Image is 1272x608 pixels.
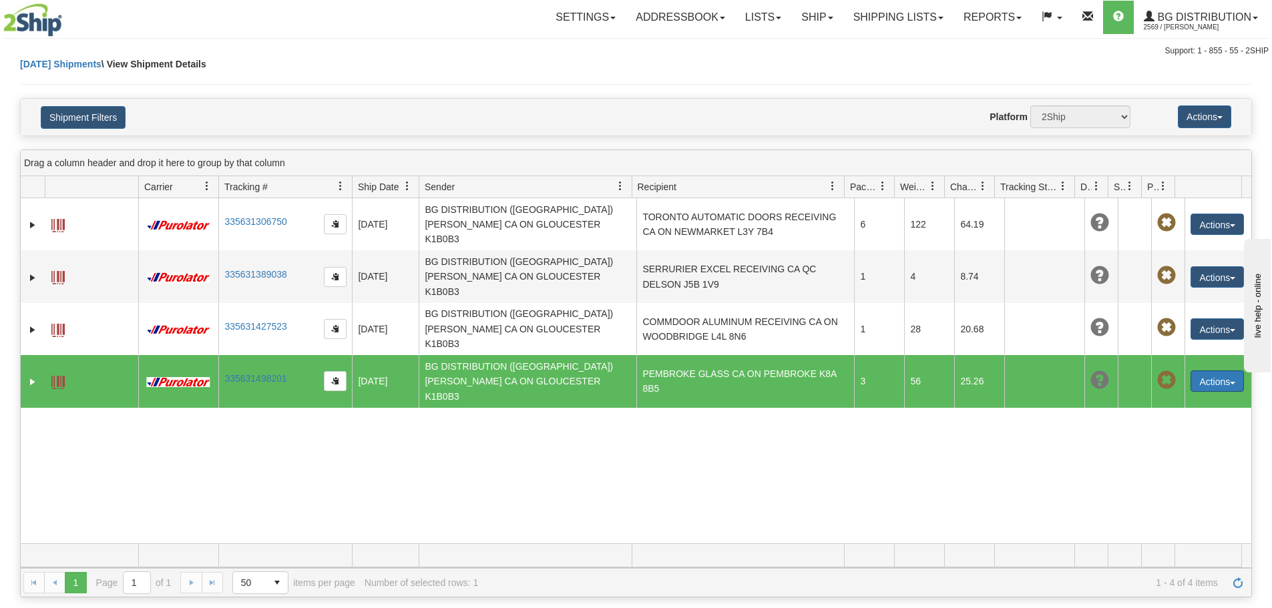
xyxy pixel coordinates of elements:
[1080,180,1092,194] span: Delivery Status
[224,269,286,280] a: 335631389038
[144,377,212,387] img: 11 - Purolator
[954,198,1004,250] td: 64.19
[791,1,843,34] a: Ship
[329,175,352,198] a: Tracking # filter column settings
[65,572,86,593] span: Page 1
[487,577,1218,588] span: 1 - 4 of 4 items
[954,355,1004,407] td: 25.26
[1090,318,1109,337] span: Unknown
[10,11,124,21] div: live help - online
[921,175,944,198] a: Weight filter column settings
[266,572,288,593] span: select
[124,572,150,593] input: Page 1
[1227,572,1249,593] a: Refresh
[636,355,854,407] td: PEMBROKE GLASS CA ON PEMBROKE K8A 8B5
[1157,214,1176,232] span: Pickup Not Assigned
[1090,266,1109,285] span: Unknown
[41,106,126,129] button: Shipment Filters
[636,303,854,355] td: COMMDOOR ALUMINUM RECEIVING CA ON WOODBRIDGE L4L 8N6
[854,303,904,355] td: 1
[954,250,1004,302] td: 8.74
[854,355,904,407] td: 3
[1241,236,1271,372] iframe: chat widget
[950,180,978,194] span: Charge
[1090,371,1109,390] span: Unknown
[324,371,347,391] button: Copy to clipboard
[1154,11,1251,23] span: BG Distribution
[224,216,286,227] a: 335631306750
[990,110,1028,123] label: Platform
[232,571,355,594] span: items per page
[1191,266,1244,288] button: Actions
[224,321,286,332] a: 335631427523
[904,198,954,250] td: 122
[51,265,65,286] a: Label
[144,325,212,335] img: 11 - Purolator
[196,175,218,198] a: Carrier filter column settings
[20,59,101,69] a: [DATE] Shipments
[1085,175,1108,198] a: Delivery Status filter column settings
[854,198,904,250] td: 6
[1090,214,1109,232] span: Unknown
[954,303,1004,355] td: 20.68
[224,180,268,194] span: Tracking #
[96,571,172,594] span: Page of 1
[324,214,347,234] button: Copy to clipboard
[232,571,288,594] span: Page sizes drop down
[3,45,1269,57] div: Support: 1 - 855 - 55 - 2SHIP
[26,323,39,336] a: Expand
[871,175,894,198] a: Packages filter column settings
[26,375,39,388] a: Expand
[854,250,904,302] td: 1
[1191,370,1244,392] button: Actions
[609,175,632,198] a: Sender filter column settings
[26,271,39,284] a: Expand
[396,175,419,198] a: Ship Date filter column settings
[144,180,173,194] span: Carrier
[1118,175,1141,198] a: Shipment Issues filter column settings
[636,198,854,250] td: TORONTO AUTOMATIC DOORS RECEIVING CA ON NEWMARKET L3Y 7B4
[638,180,676,194] span: Recipient
[352,303,419,355] td: [DATE]
[1191,214,1244,235] button: Actions
[626,1,735,34] a: Addressbook
[144,220,212,230] img: 11 - Purolator
[419,198,636,250] td: BG DISTRIBUTION ([GEOGRAPHIC_DATA]) [PERSON_NAME] CA ON GLOUCESTER K1B0B3
[546,1,626,34] a: Settings
[1144,21,1244,34] span: 2569 / [PERSON_NAME]
[51,213,65,234] a: Label
[419,250,636,302] td: BG DISTRIBUTION ([GEOGRAPHIC_DATA]) [PERSON_NAME] CA ON GLOUCESTER K1B0B3
[419,355,636,407] td: BG DISTRIBUTION ([GEOGRAPHIC_DATA]) [PERSON_NAME] CA ON GLOUCESTER K1B0B3
[1000,180,1058,194] span: Tracking Status
[51,370,65,391] a: Label
[1147,180,1158,194] span: Pickup Status
[636,250,854,302] td: SERRURIER EXCEL RECEIVING CA QC DELSON J5B 1V9
[972,175,994,198] a: Charge filter column settings
[1191,318,1244,340] button: Actions
[1157,371,1176,390] span: Pickup Not Assigned
[904,355,954,407] td: 56
[1157,266,1176,285] span: Pickup Not Assigned
[953,1,1032,34] a: Reports
[900,180,928,194] span: Weight
[26,218,39,232] a: Expand
[419,303,636,355] td: BG DISTRIBUTION ([GEOGRAPHIC_DATA]) [PERSON_NAME] CA ON GLOUCESTER K1B0B3
[821,175,844,198] a: Recipient filter column settings
[352,198,419,250] td: [DATE]
[358,180,399,194] span: Ship Date
[1114,180,1125,194] span: Shipment Issues
[241,576,258,589] span: 50
[1134,1,1268,34] a: BG Distribution 2569 / [PERSON_NAME]
[904,303,954,355] td: 28
[850,180,878,194] span: Packages
[1152,175,1175,198] a: Pickup Status filter column settings
[1052,175,1074,198] a: Tracking Status filter column settings
[735,1,791,34] a: Lists
[324,267,347,287] button: Copy to clipboard
[352,250,419,302] td: [DATE]
[51,318,65,339] a: Label
[21,150,1251,176] div: grid grouping header
[425,180,455,194] span: Sender
[365,577,478,588] div: Number of selected rows: 1
[1178,105,1231,128] button: Actions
